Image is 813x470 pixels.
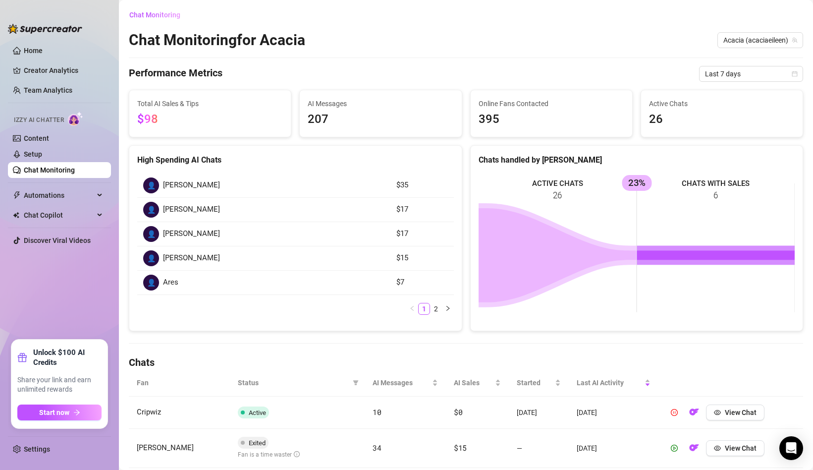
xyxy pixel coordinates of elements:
[143,226,159,242] div: 👤
[431,303,441,314] a: 2
[129,369,230,397] th: Fan
[454,407,462,417] span: $0
[137,408,161,416] span: Cripwiz
[73,409,80,416] span: arrow-right
[24,86,72,94] a: Team Analytics
[143,275,159,291] div: 👤
[17,352,27,362] span: gift
[445,305,451,311] span: right
[442,303,454,315] li: Next Page
[671,445,678,452] span: play-circle
[396,179,448,191] article: $35
[24,47,43,55] a: Home
[689,443,699,453] img: OF
[143,202,159,218] div: 👤
[143,177,159,193] div: 👤
[17,405,102,420] button: Start nowarrow-right
[479,154,795,166] div: Chats handled by [PERSON_NAME]
[129,66,222,82] h4: Performance Metrics
[714,409,721,416] span: eye
[686,440,702,456] button: OF
[8,24,82,34] img: logo-BBDzfeDw.svg
[137,154,454,166] div: High Spending AI Chats
[649,98,795,109] span: Active Chats
[569,369,658,397] th: Last AI Activity
[13,212,19,219] img: Chat Copilot
[409,305,415,311] span: left
[454,377,493,388] span: AI Sales
[779,436,803,460] div: Open Intercom Messenger
[705,66,797,81] span: Last 7 days
[24,166,75,174] a: Chat Monitoring
[24,207,94,223] span: Chat Copilot
[706,405,764,420] button: View Chat
[373,443,381,453] span: 34
[517,377,553,388] span: Started
[569,397,658,429] td: [DATE]
[365,369,445,397] th: AI Messages
[723,33,797,48] span: Acacia (acaciaeileen)
[373,377,430,388] span: AI Messages
[249,409,266,416] span: Active
[430,303,442,315] li: 2
[137,112,158,126] span: $98
[792,71,798,77] span: calendar
[39,409,69,416] span: Start now
[24,62,103,78] a: Creator Analytics
[163,204,220,216] span: [PERSON_NAME]
[249,439,266,447] span: Exited
[137,443,194,452] span: [PERSON_NAME]
[294,451,300,457] span: info-circle
[406,303,418,315] li: Previous Page
[137,98,283,109] span: Total AI Sales & Tips
[686,405,702,420] button: OF
[14,116,64,125] span: Izzy AI Chatter
[509,429,569,468] td: —
[68,112,83,126] img: AI Chatter
[129,31,305,50] h2: Chat Monitoring for Acacia
[129,355,803,369] h4: Chats
[13,191,21,199] span: thunderbolt
[163,228,220,240] span: [PERSON_NAME]
[396,252,448,264] article: $15
[24,150,42,158] a: Setup
[577,377,643,388] span: Last AI Activity
[671,409,678,416] span: pause-circle
[396,277,448,289] article: $7
[442,303,454,315] button: right
[17,375,102,395] span: Share your link and earn unlimited rewards
[725,444,757,452] span: View Chat
[714,445,721,452] span: eye
[479,98,624,109] span: Online Fans Contacted
[373,407,381,417] span: 10
[353,380,359,386] span: filter
[238,451,300,458] span: Fan is a time waster
[509,397,569,429] td: [DATE]
[509,369,569,397] th: Started
[686,446,702,454] a: OF
[24,445,50,453] a: Settings
[686,411,702,418] a: OF
[163,277,178,289] span: Ares
[129,11,180,19] span: Chat Monitoring
[396,204,448,216] article: $17
[792,37,798,43] span: team
[238,377,349,388] span: Status
[725,409,757,416] span: View Chat
[163,252,220,264] span: [PERSON_NAME]
[454,443,467,453] span: $15
[24,134,49,142] a: Content
[33,348,102,367] strong: Unlock $100 AI Credits
[479,110,624,129] span: 395
[419,303,430,314] a: 1
[351,375,361,390] span: filter
[649,110,795,129] span: 26
[689,407,699,417] img: OF
[163,179,220,191] span: [PERSON_NAME]
[396,228,448,240] article: $17
[308,98,453,109] span: AI Messages
[418,303,430,315] li: 1
[406,303,418,315] button: left
[706,440,764,456] button: View Chat
[24,187,94,203] span: Automations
